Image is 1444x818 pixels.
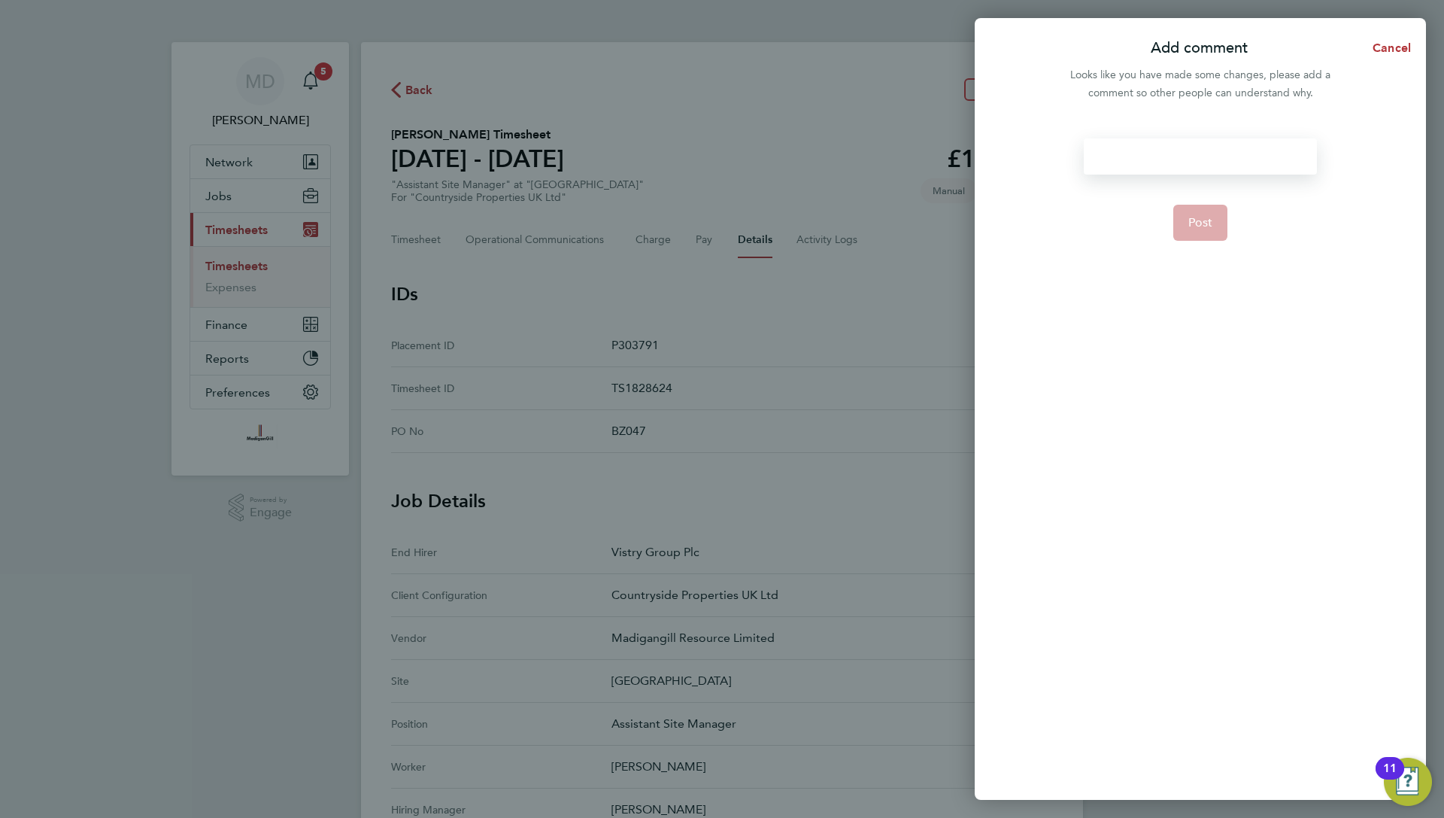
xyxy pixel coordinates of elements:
button: Open Resource Center, 11 new notifications [1384,758,1432,806]
div: Looks like you have made some changes, please add a comment so other people can understand why. [1062,66,1339,102]
button: Cancel [1348,33,1426,63]
div: 11 [1383,768,1397,788]
span: Cancel [1368,41,1411,55]
p: Add comment [1151,38,1248,59]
